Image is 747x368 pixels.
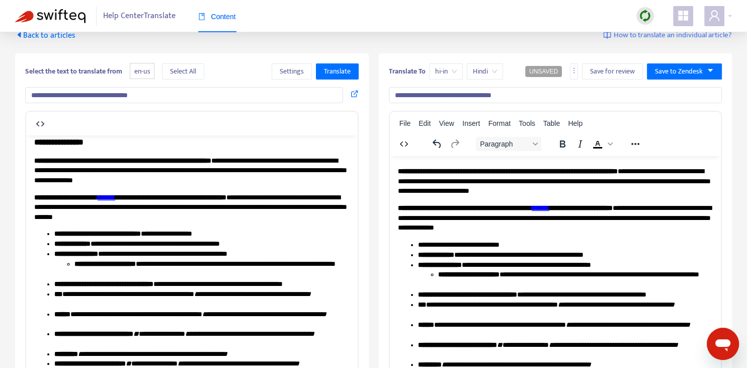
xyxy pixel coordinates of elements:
[130,63,154,80] span: en-us
[554,137,571,151] button: Bold
[399,119,411,127] span: File
[707,328,739,360] iframe: Button to launch messaging window
[162,63,204,80] button: Select All
[614,30,732,41] span: How to translate an individual article?
[15,31,23,39] span: caret-left
[419,119,431,127] span: Edit
[707,67,714,74] span: caret-down
[519,119,535,127] span: Tools
[677,10,689,22] span: appstore
[543,119,560,127] span: Table
[389,65,426,77] b: Translate To
[529,68,558,75] span: UNSAVED
[435,64,457,79] span: hi-in
[25,65,122,77] b: Select the text to translate from
[488,119,511,127] span: Format
[570,67,577,74] span: more
[590,66,635,77] span: Save for review
[316,63,359,80] button: Translate
[708,10,720,22] span: user
[589,137,614,151] div: Text color Black
[15,9,86,23] img: Swifteq
[473,64,497,79] span: Hindi
[639,10,651,22] img: sync.dc5367851b00ba804db3.png
[480,140,529,148] span: Paragraph
[647,63,722,80] button: Save to Zendeskcaret-down
[655,66,703,77] span: Save to Zendesk
[570,63,578,80] button: more
[603,30,732,41] a: How to translate an individual article?
[603,31,611,39] img: image-link
[568,119,583,127] span: Help
[280,66,304,77] span: Settings
[198,13,205,20] span: book
[582,63,643,80] button: Save for review
[462,119,480,127] span: Insert
[15,29,75,42] span: Back to articles
[198,13,236,21] span: Content
[571,137,589,151] button: Italic
[446,137,463,151] button: Redo
[103,7,176,26] span: Help Center Translate
[627,137,644,151] button: Reveal or hide additional toolbar items
[170,66,196,77] span: Select All
[476,137,541,151] button: Block Paragraph
[324,66,351,77] span: Translate
[272,63,312,80] button: Settings
[429,137,446,151] button: Undo
[439,119,454,127] span: View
